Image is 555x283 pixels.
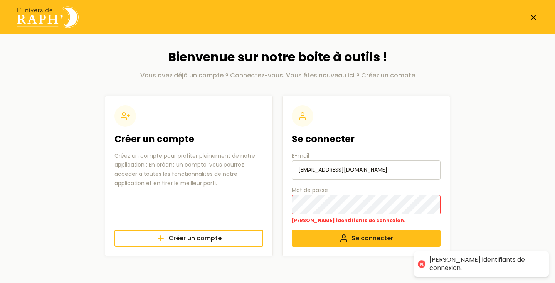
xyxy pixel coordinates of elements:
[105,71,450,80] p: Vous avez déjà un compte ? Connectez-vous. Vous êtes nouveau ici ? Créez un compte
[429,256,541,272] div: [PERSON_NAME] identifiants de connexion.
[17,6,79,28] img: Univers de Raph logo
[292,133,441,145] h2: Se connecter
[292,160,441,180] input: E-mail
[292,152,441,180] label: E-mail
[114,230,263,247] a: Créer un compte
[114,152,263,188] p: Créez un compte pour profiter pleinement de notre application : En créant un compte, vous pourrez...
[114,133,263,145] h2: Créer un compte
[351,234,393,243] span: Se connecter
[292,186,441,214] label: Mot de passe
[292,195,441,214] input: Mot de passe
[292,230,441,247] button: Se connecter
[292,217,441,224] p: [PERSON_NAME] identifiants de connexion.
[529,13,538,22] a: Fermer la page
[168,234,222,243] span: Créer un compte
[105,50,450,64] h1: Bienvenue sur notre boite à outils !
